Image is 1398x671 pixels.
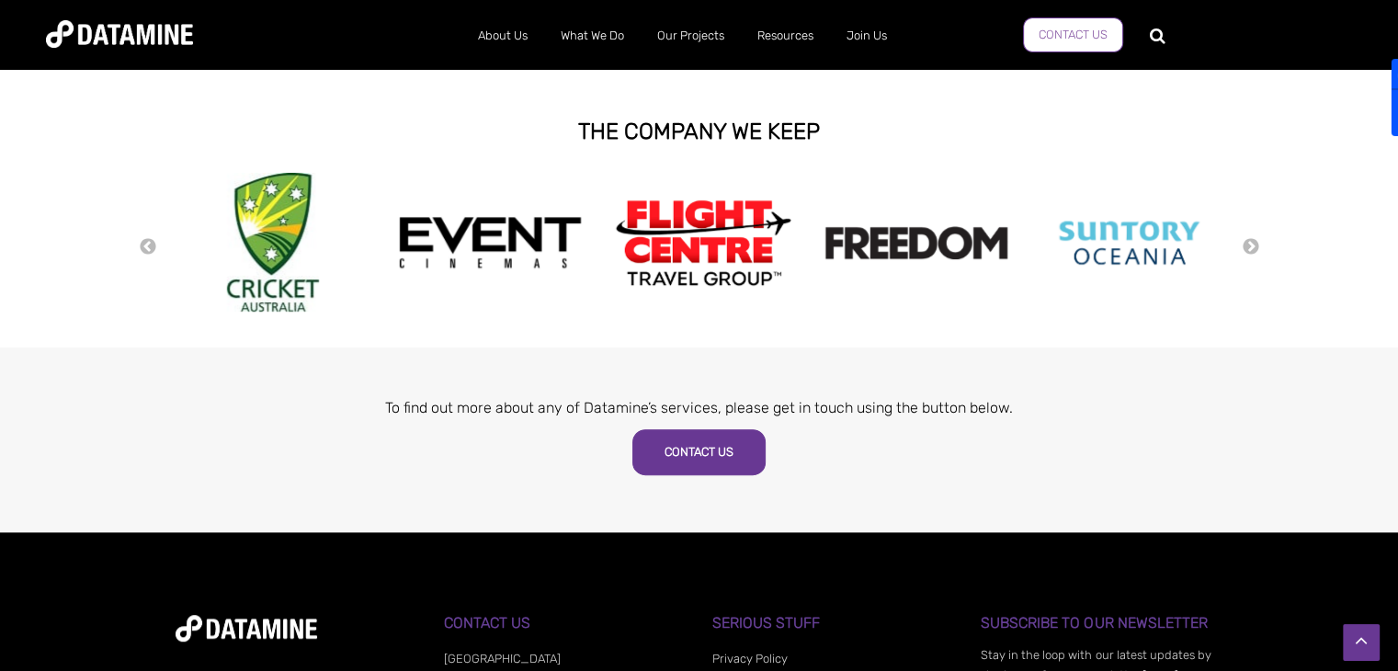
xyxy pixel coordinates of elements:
[824,226,1008,260] img: Freedom logo
[461,12,544,60] a: About Us
[385,399,1013,416] span: To find out more about any of Datamine’s services, please get in touch using the button below.
[632,429,766,475] a: Contact Us
[1023,17,1123,52] a: Contact Us
[578,119,820,144] strong: THE COMPANY WE KEEP
[712,615,954,631] h3: Serious Stuff
[139,237,157,257] button: Previous
[641,12,741,60] a: Our Projects
[611,195,795,290] img: Flight Centre
[981,615,1222,631] h3: Subscribe to our Newsletter
[444,652,561,665] a: [GEOGRAPHIC_DATA]
[398,216,582,269] img: event cinemas
[46,20,193,48] img: Datamine
[544,12,641,60] a: What We Do
[712,652,788,665] a: Privacy Policy
[1242,237,1260,257] button: Next
[830,12,904,60] a: Join Us
[1038,191,1222,295] img: Suntory Oceania
[741,12,830,60] a: Resources
[176,615,317,642] img: datamine-logo-white
[444,615,686,631] h3: Contact Us
[227,173,319,312] img: Cricket Australia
